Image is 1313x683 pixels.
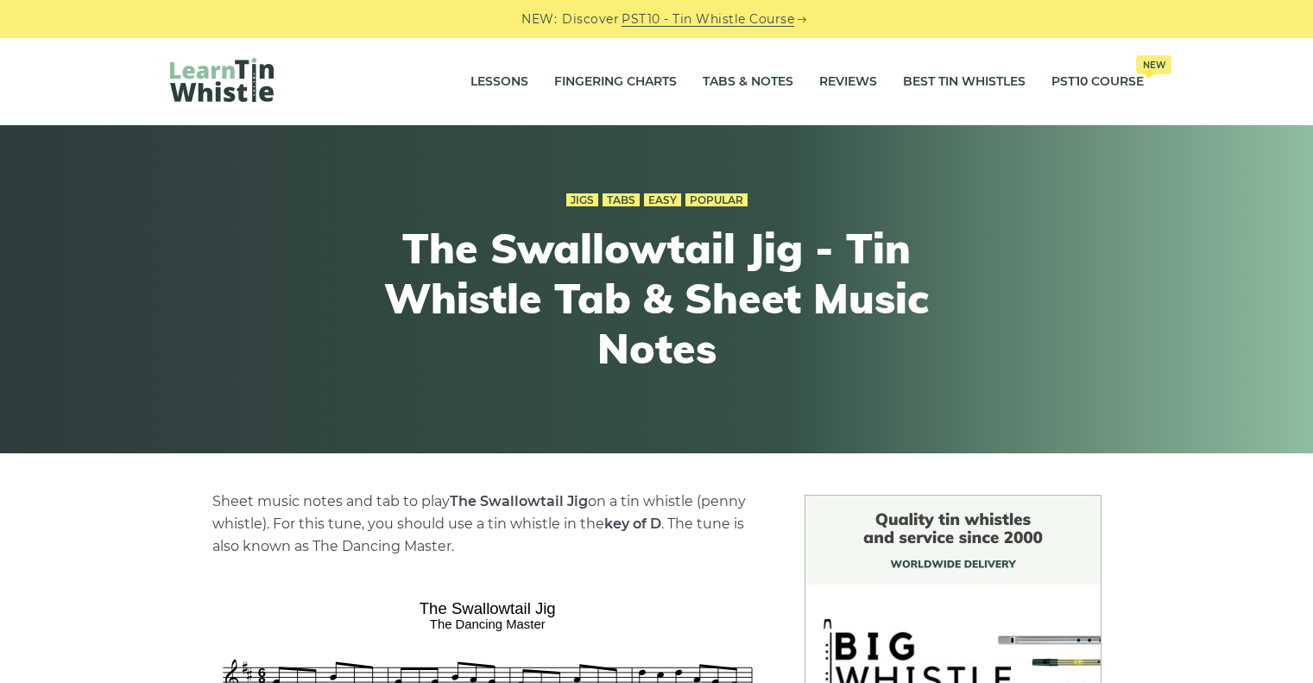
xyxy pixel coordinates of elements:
a: Best Tin Whistles [903,60,1026,104]
strong: The Swallowtail Jig [450,493,588,509]
a: Jigs [566,193,598,207]
a: Reviews [819,60,877,104]
strong: key of D [604,515,661,532]
a: Tabs [603,193,640,207]
a: Fingering Charts [554,60,677,104]
a: PST10 CourseNew [1051,60,1144,104]
h1: The Swallowtail Jig - Tin Whistle Tab & Sheet Music Notes [339,224,975,373]
img: LearnTinWhistle.com [170,58,274,102]
a: Popular [685,193,748,207]
a: Lessons [470,60,528,104]
a: Tabs & Notes [703,60,793,104]
p: Sheet music notes and tab to play on a tin whistle (penny whistle). For this tune, you should use... [212,490,763,558]
span: New [1136,55,1171,74]
a: Easy [644,193,681,207]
